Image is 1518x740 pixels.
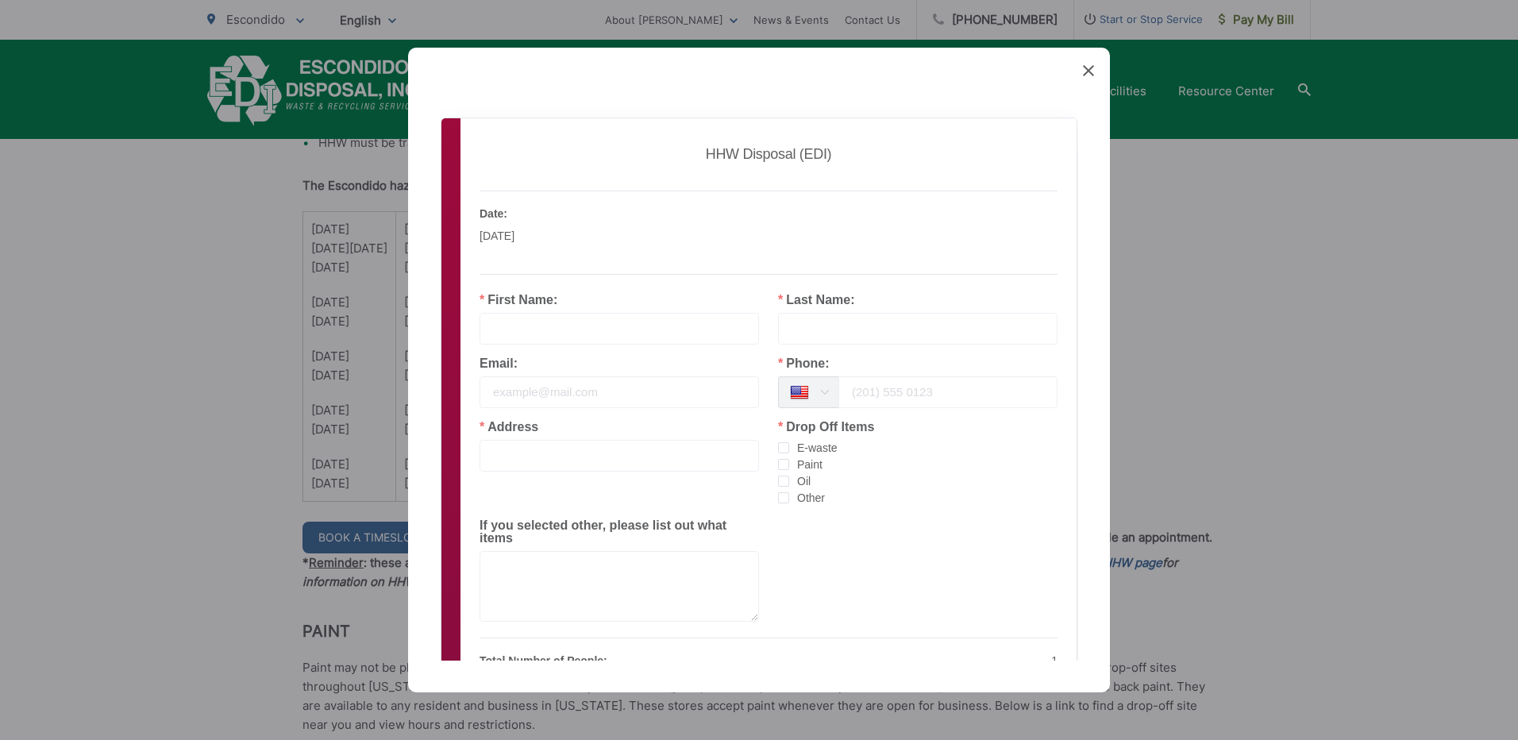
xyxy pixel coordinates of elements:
[480,357,518,370] label: Email:
[789,457,823,472] span: Paint
[838,376,1058,408] input: (201) 555 0123
[778,294,854,306] label: Last Name:
[778,651,1058,670] p: 1
[789,474,811,489] span: Oil
[778,421,874,434] label: Drop Off Items
[480,519,759,545] label: If you selected other, please list out what items
[480,376,759,408] input: example@mail.com
[473,137,1064,172] h2: HHW Disposal (EDI)
[778,357,829,370] label: Phone:
[480,651,759,670] p: Total Number of People:
[778,440,1058,507] div: checkbox-group
[480,226,757,245] p: [DATE]
[789,491,825,506] span: Other
[480,204,757,223] p: Date:
[480,421,538,434] label: Address
[480,294,557,306] label: First Name:
[789,441,838,456] span: E-waste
